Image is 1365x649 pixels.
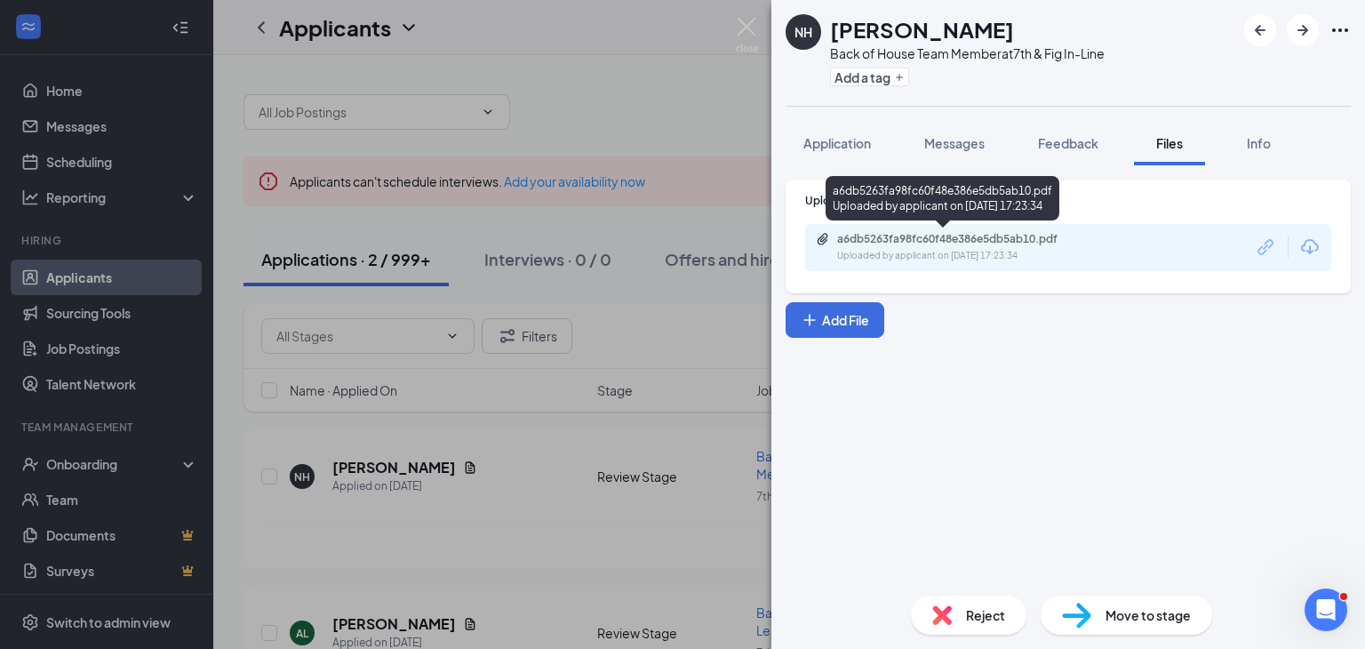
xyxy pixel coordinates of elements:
[837,232,1086,246] div: a6db5263fa98fc60f48e386e5db5ab10.pdf
[1299,236,1321,258] svg: Download
[801,311,818,329] svg: Plus
[786,302,884,338] button: Add FilePlus
[1249,20,1271,41] svg: ArrowLeftNew
[1247,135,1271,151] span: Info
[1156,135,1183,151] span: Files
[1287,14,1319,46] button: ArrowRight
[966,605,1005,625] span: Reject
[830,68,909,86] button: PlusAdd a tag
[1106,605,1191,625] span: Move to stage
[794,23,812,41] div: NH
[837,249,1104,263] div: Uploaded by applicant on [DATE] 17:23:34
[1329,20,1351,41] svg: Ellipses
[1255,236,1278,259] svg: Link
[894,72,905,83] svg: Plus
[1292,20,1313,41] svg: ArrowRight
[830,44,1105,62] div: Back of House Team Member at 7th & Fig In-Line
[816,232,830,246] svg: Paperclip
[1305,589,1347,631] iframe: Intercom live chat
[1038,135,1098,151] span: Feedback
[826,176,1059,220] div: a6db5263fa98fc60f48e386e5db5ab10.pdf Uploaded by applicant on [DATE] 17:23:34
[924,135,985,151] span: Messages
[816,232,1104,263] a: Paperclipa6db5263fa98fc60f48e386e5db5ab10.pdfUploaded by applicant on [DATE] 17:23:34
[830,14,1014,44] h1: [PERSON_NAME]
[803,135,871,151] span: Application
[805,193,1331,208] div: Upload Resume
[1244,14,1276,46] button: ArrowLeftNew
